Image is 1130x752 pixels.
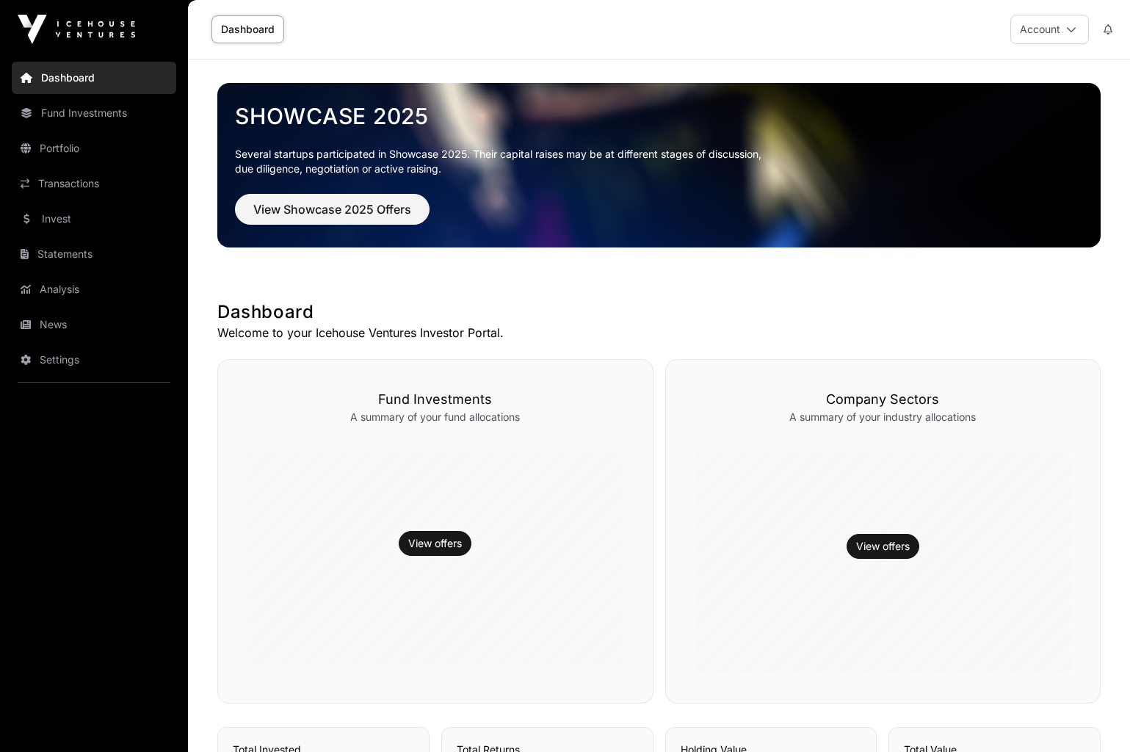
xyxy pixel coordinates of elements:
a: Portfolio [12,132,176,164]
a: Settings [12,344,176,376]
a: Transactions [12,167,176,200]
a: Analysis [12,273,176,305]
h3: Fund Investments [247,389,623,410]
button: View offers [399,531,471,556]
span: View Showcase 2025 Offers [253,200,411,218]
img: Showcase 2025 [217,83,1101,247]
a: View offers [408,536,462,551]
a: View offers [856,539,910,554]
p: A summary of your industry allocations [695,410,1071,424]
a: Dashboard [211,15,284,43]
a: Dashboard [12,62,176,94]
a: Fund Investments [12,97,176,129]
h1: Dashboard [217,300,1101,324]
a: News [12,308,176,341]
a: View Showcase 2025 Offers [235,209,430,223]
button: Account [1010,15,1089,44]
a: Showcase 2025 [235,103,1083,129]
button: View Showcase 2025 Offers [235,194,430,225]
a: Statements [12,238,176,270]
p: Several startups participated in Showcase 2025. Their capital raises may be at different stages o... [235,147,1083,176]
h3: Company Sectors [695,389,1071,410]
p: A summary of your fund allocations [247,410,623,424]
button: View offers [847,534,919,559]
p: Welcome to your Icehouse Ventures Investor Portal. [217,324,1101,341]
a: Invest [12,203,176,235]
img: Icehouse Ventures Logo [18,15,135,44]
